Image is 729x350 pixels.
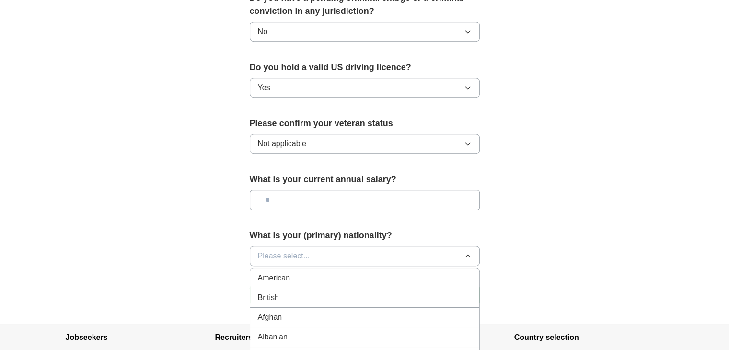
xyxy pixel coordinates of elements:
span: Afghan [258,312,282,323]
label: What is your current annual salary? [250,173,480,186]
button: Not applicable [250,134,480,154]
span: Please select... [258,250,310,262]
span: American [258,272,290,284]
label: Do you hold a valid US driving licence? [250,61,480,74]
span: British [258,292,279,303]
span: Not applicable [258,138,306,150]
label: What is your (primary) nationality? [250,229,480,242]
span: No [258,26,267,37]
button: Please select... [250,246,480,266]
span: Albanian [258,331,288,343]
span: Yes [258,82,270,93]
button: No [250,22,480,42]
button: Yes [250,78,480,98]
label: Please confirm your veteran status [250,117,480,130]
